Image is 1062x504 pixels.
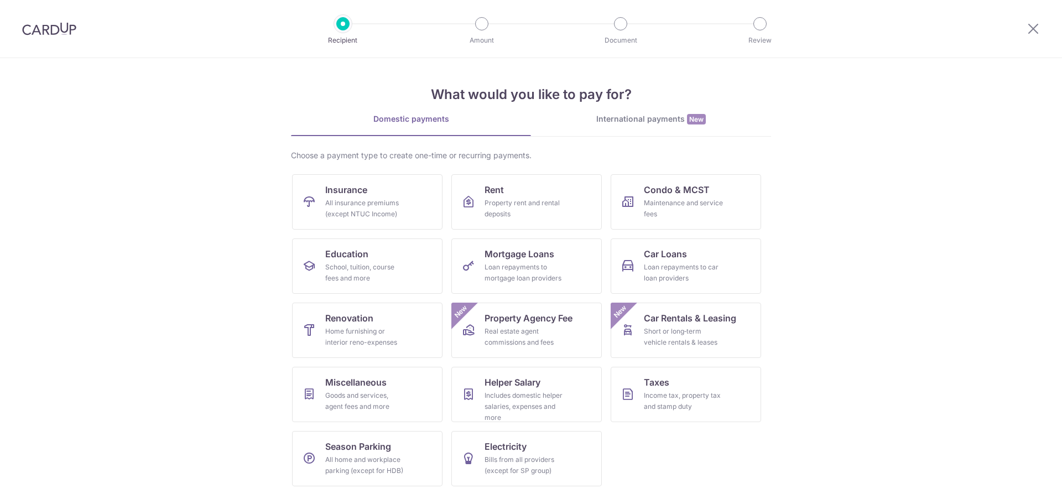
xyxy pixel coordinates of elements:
[644,247,687,261] span: Car Loans
[441,35,523,46] p: Amount
[452,303,470,321] span: New
[485,390,564,423] div: Includes domestic helper salaries, expenses and more
[580,35,662,46] p: Document
[485,311,572,325] span: Property Agency Fee
[325,183,367,196] span: Insurance
[485,454,564,476] div: Bills from all providers (except for SP group)
[325,376,387,389] span: Miscellaneous
[611,174,761,230] a: Condo & MCSTMaintenance and service fees
[991,471,1051,498] iframe: Opens a widget where you can find more information
[451,174,602,230] a: RentProperty rent and rental deposits
[325,311,373,325] span: Renovation
[292,431,442,486] a: Season ParkingAll home and workplace parking (except for HDB)
[451,238,602,294] a: Mortgage LoansLoan repayments to mortgage loan providers
[485,376,540,389] span: Helper Salary
[485,198,564,220] div: Property rent and rental deposits
[325,440,391,453] span: Season Parking
[611,238,761,294] a: Car LoansLoan repayments to car loan providers
[644,183,710,196] span: Condo & MCST
[325,454,405,476] div: All home and workplace parking (except for HDB)
[292,238,442,294] a: EducationSchool, tuition, course fees and more
[292,303,442,358] a: RenovationHome furnishing or interior reno-expenses
[292,367,442,422] a: MiscellaneousGoods and services, agent fees and more
[531,113,771,125] div: International payments
[485,262,564,284] div: Loan repayments to mortgage loan providers
[325,247,368,261] span: Education
[485,183,504,196] span: Rent
[611,303,629,321] span: New
[291,85,771,105] h4: What would you like to pay for?
[485,440,527,453] span: Electricity
[302,35,384,46] p: Recipient
[644,326,723,348] div: Short or long‑term vehicle rentals & leases
[611,303,761,358] a: Car Rentals & LeasingShort or long‑term vehicle rentals & leasesNew
[485,326,564,348] div: Real estate agent commissions and fees
[644,311,736,325] span: Car Rentals & Leasing
[611,367,761,422] a: TaxesIncome tax, property tax and stamp duty
[451,431,602,486] a: ElectricityBills from all providers (except for SP group)
[325,390,405,412] div: Goods and services, agent fees and more
[451,303,602,358] a: Property Agency FeeReal estate agent commissions and feesNew
[485,247,554,261] span: Mortgage Loans
[325,198,405,220] div: All insurance premiums (except NTUC Income)
[719,35,801,46] p: Review
[292,174,442,230] a: InsuranceAll insurance premiums (except NTUC Income)
[291,113,531,124] div: Domestic payments
[644,262,723,284] div: Loan repayments to car loan providers
[687,114,706,124] span: New
[451,367,602,422] a: Helper SalaryIncludes domestic helper salaries, expenses and more
[325,326,405,348] div: Home furnishing or interior reno-expenses
[644,390,723,412] div: Income tax, property tax and stamp duty
[325,262,405,284] div: School, tuition, course fees and more
[22,22,76,35] img: CardUp
[644,198,723,220] div: Maintenance and service fees
[644,376,669,389] span: Taxes
[291,150,771,161] div: Choose a payment type to create one-time or recurring payments.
